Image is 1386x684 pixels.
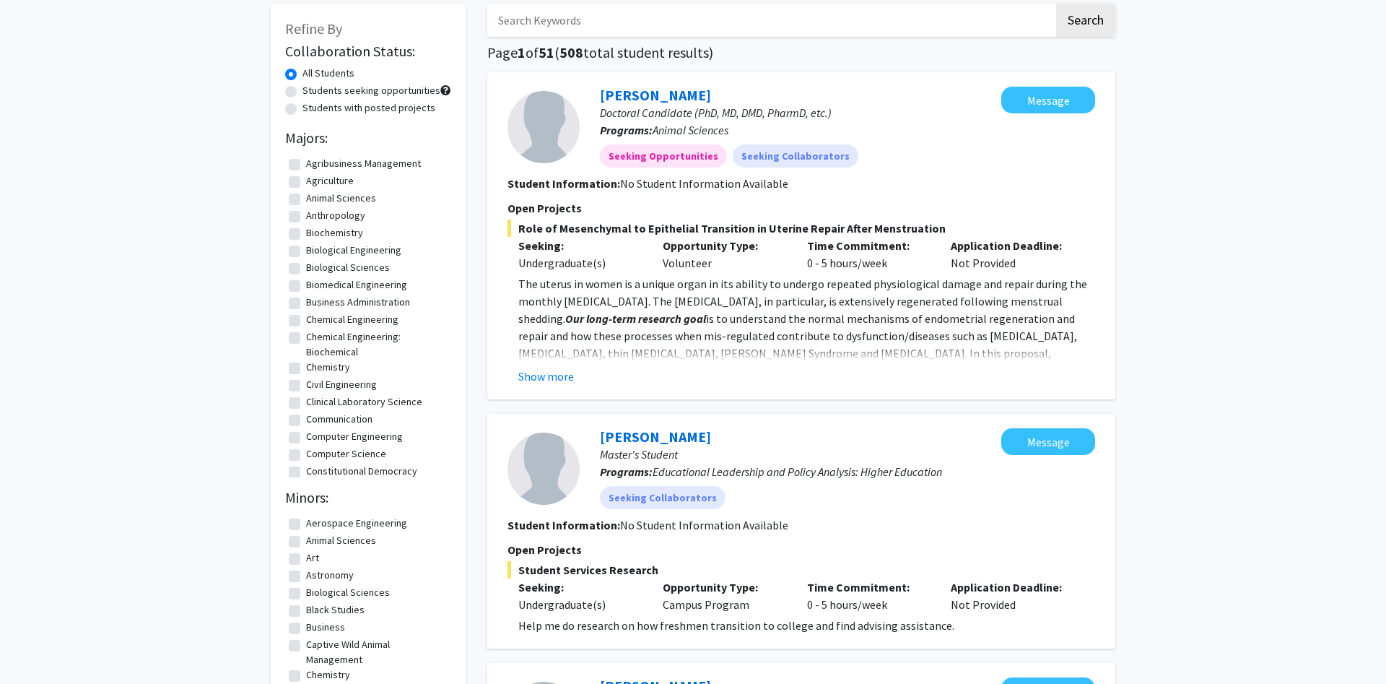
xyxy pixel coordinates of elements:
[600,123,653,137] b: Programs:
[306,667,350,683] label: Chemistry
[285,489,451,506] h2: Minors:
[507,220,1095,237] span: Role of Mesenchymal to Epithelial Transition in Uterine Repair After Menstruation
[663,579,785,596] p: Opportunity Type:
[306,191,376,206] label: Animal Sciences
[559,43,583,61] span: 508
[302,100,435,116] label: Students with posted projects
[951,237,1073,254] p: Application Deadline:
[653,123,728,137] span: Animal Sciences
[653,464,942,479] span: Educational Leadership and Policy Analysis: Higher Education
[518,275,1095,414] p: The uterus in women is a unique organ in its ability to undergo repeated physiological damage and...
[306,585,390,600] label: Biological Sciences
[600,428,711,446] a: [PERSON_NAME]
[518,43,526,61] span: 1
[796,237,941,272] div: 0 - 5 hours/week
[807,237,930,254] p: Time Commitment:
[487,44,1115,61] h1: Page of ( total student results)
[302,66,354,81] label: All Students
[306,360,350,375] label: Chemistry
[507,176,620,191] b: Student Information:
[600,447,678,462] span: Master's Student
[306,533,376,548] label: Animal Sciences
[518,596,641,613] div: Undergraduate(s)
[652,579,796,613] div: Campus Program
[306,550,319,566] label: Art
[306,446,386,462] label: Computer Science
[306,156,421,171] label: Agribusiness Management
[306,260,390,275] label: Biological Sciences
[951,579,1073,596] p: Application Deadline:
[518,617,1095,634] p: Help me do research on how freshmen transition to college and find advising assistance.
[507,201,582,215] span: Open Projects
[306,637,448,667] label: Captive Wild Animal Management
[652,237,796,272] div: Volunteer
[306,429,403,444] label: Computer Engineering
[733,144,858,168] mat-chip: Seeking Collaborators
[565,311,706,326] em: Our long-term research goal
[1001,428,1095,455] button: Message Evan White
[306,464,417,479] label: Constitutional Democracy
[620,518,788,532] span: No Student Information Available
[940,237,1084,272] div: Not Provided
[507,561,1095,579] span: Student Services Research
[306,568,354,583] label: Astronomy
[306,602,365,618] label: Black Studies
[940,579,1084,613] div: Not Provided
[518,579,641,596] p: Seeking:
[663,237,785,254] p: Opportunity Type:
[11,619,61,673] iframe: Chat
[285,20,342,38] span: Refine By
[518,254,641,272] div: Undergraduate(s)
[600,105,832,120] span: Doctoral Candidate (PhD, MD, DMD, PharmD, etc.)
[306,208,365,223] label: Anthropology
[306,312,398,327] label: Chemical Engineering
[620,176,788,191] span: No Student Information Available
[306,173,354,189] label: Agriculture
[285,43,451,60] h2: Collaboration Status:
[600,86,711,104] a: [PERSON_NAME]
[518,237,641,254] p: Seeking:
[306,295,410,310] label: Business Administration
[600,464,653,479] b: Programs:
[487,4,1054,37] input: Search Keywords
[1056,4,1115,37] button: Search
[306,620,345,635] label: Business
[600,144,727,168] mat-chip: Seeking Opportunities
[306,377,377,392] label: Civil Engineering
[306,329,448,360] label: Chemical Engineering: Biochemical
[306,243,401,258] label: Biological Engineering
[306,394,422,410] label: Clinical Laboratory Science
[539,43,554,61] span: 51
[807,579,930,596] p: Time Commitment:
[306,516,407,531] label: Aerospace Engineering
[285,129,451,147] h2: Majors:
[507,518,620,532] b: Student Information:
[306,277,407,293] label: Biomedical Engineering
[796,579,941,613] div: 0 - 5 hours/week
[518,368,574,385] button: Show more
[306,225,363,241] label: Biochemistry
[600,486,725,509] mat-chip: Seeking Collaborators
[306,412,372,427] label: Communication
[302,83,440,98] label: Students seeking opportunities
[507,542,582,557] span: Open Projects
[1001,87,1095,113] button: Message Marissa LaMartina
